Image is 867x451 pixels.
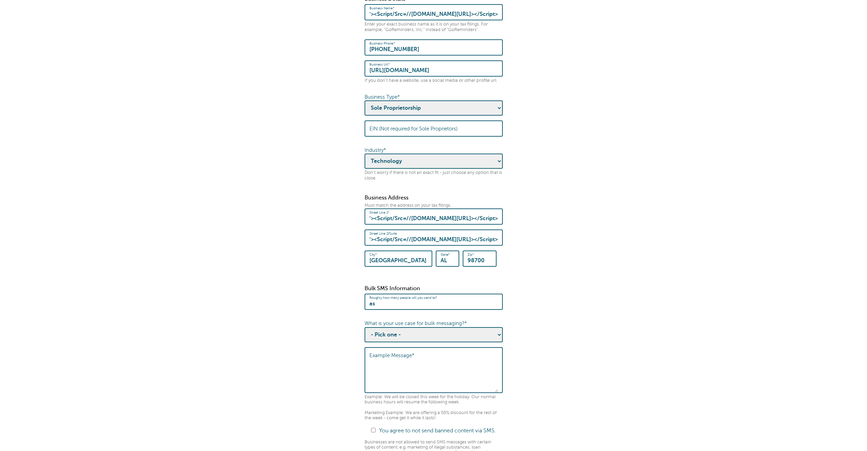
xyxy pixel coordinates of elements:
label: Business Type* [365,94,400,100]
label: City* [369,253,377,257]
p: Enter your exact business name as it is on your tax filings. For example, "GoReminders, Inc." ins... [365,22,503,32]
p: Bulk SMS Information [365,285,503,292]
p: Don't worry if there is not an exact fit - just choose any option that is close. [365,170,503,181]
label: Industry* [365,147,386,153]
label: Business Url* [369,62,390,67]
label: You agree to not send banned content via SMS. [379,428,496,434]
label: State* [441,253,450,257]
p: Business Address [365,195,503,201]
label: Example Message* [369,352,414,359]
label: Street Line 1* [369,210,389,215]
label: Business Name* [369,6,394,10]
label: What is your use case for bulk messaging?* [365,321,467,326]
label: Roughly how many people will you send to? [369,296,437,300]
label: EIN (Not required for Sole Proprietors) [369,126,458,132]
p: Must match the address on your tax filings. [365,203,503,208]
label: Street Line 2/Suite [369,232,397,236]
p: Example: We will be closed this week for the holiday. Our normal business hours will resume the f... [365,394,503,421]
label: Business Phone* [369,41,395,46]
p: If you don't have a website, use a social media or other profile url. [365,78,503,83]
